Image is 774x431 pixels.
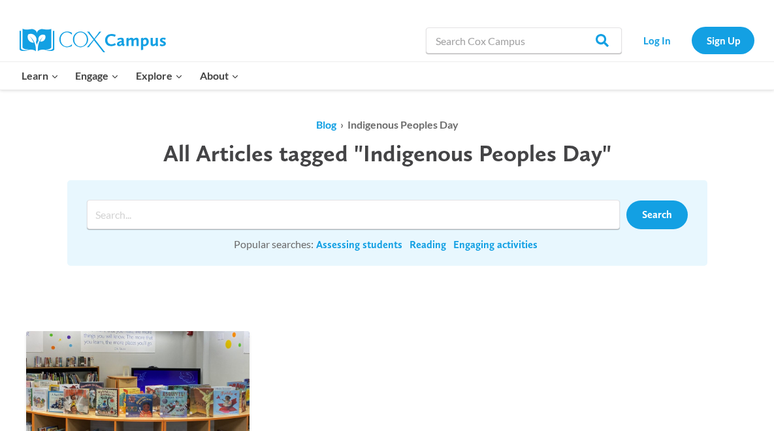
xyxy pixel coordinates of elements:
[692,27,754,54] a: Sign Up
[20,29,166,52] img: Cox Campus
[642,208,672,221] span: Search
[87,200,620,229] input: Search input
[628,27,754,54] nav: Secondary Navigation
[22,67,59,84] span: Learn
[234,238,314,250] span: Popular searches:
[316,238,402,252] a: Assessing students
[13,62,247,89] nav: Primary Navigation
[67,116,707,133] ol: ›
[316,118,336,131] a: Blog
[163,139,611,167] span: All Articles tagged "Indigenous Peoples Day"
[453,238,538,252] a: Engaging activities
[628,27,685,54] a: Log In
[426,27,622,54] input: Search Cox Campus
[87,200,626,229] form: Search form
[410,238,446,252] a: Reading
[75,67,119,84] span: Engage
[136,67,183,84] span: Explore
[626,200,688,229] a: Search
[347,118,459,131] span: Indigenous Peoples Day
[200,67,239,84] span: About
